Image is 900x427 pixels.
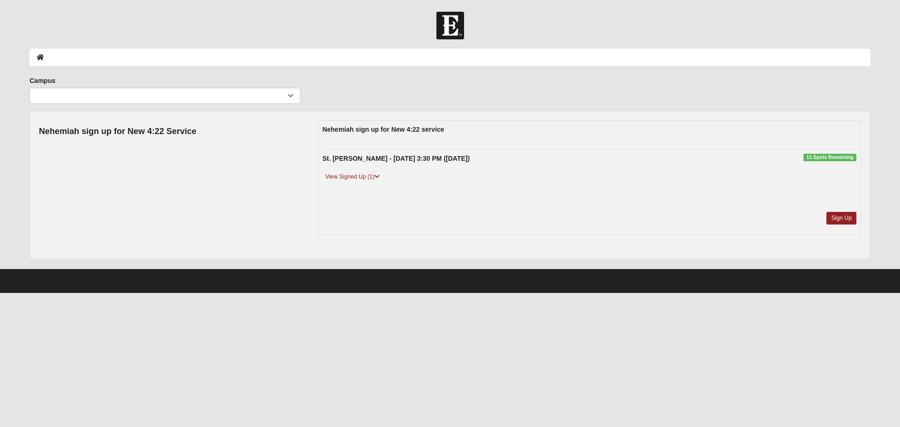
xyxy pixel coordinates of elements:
[436,12,464,39] img: Church of Eleven22 Logo
[322,172,382,182] a: View Signed Up (1)
[322,155,470,162] strong: St. [PERSON_NAME] - [DATE] 3:30 PM ([DATE])
[803,154,856,161] span: 11 Spots Remaining
[39,127,196,137] h4: Nehemiah sign up for New 4:22 Service
[826,212,856,225] a: Sign Up
[322,126,444,133] strong: Nehemiah sign up for New 4:22 service
[30,76,55,85] label: Campus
